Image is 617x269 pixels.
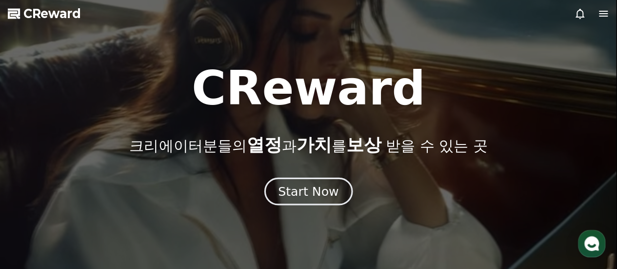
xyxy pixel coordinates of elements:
a: 설정 [126,188,187,212]
span: 열정 [246,135,281,155]
a: CReward [8,6,81,21]
span: CReward [23,6,81,21]
span: 설정 [151,203,162,210]
span: 보상 [346,135,381,155]
h1: CReward [192,65,425,112]
a: 홈 [3,188,64,212]
span: 홈 [31,203,37,210]
span: 가치 [296,135,331,155]
p: 크리에이터분들의 과 를 받을 수 있는 곳 [129,135,487,155]
span: 대화 [89,203,101,211]
a: 대화 [64,188,126,212]
a: Start Now [266,188,351,197]
div: Start Now [278,183,338,200]
button: Start Now [264,177,353,205]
